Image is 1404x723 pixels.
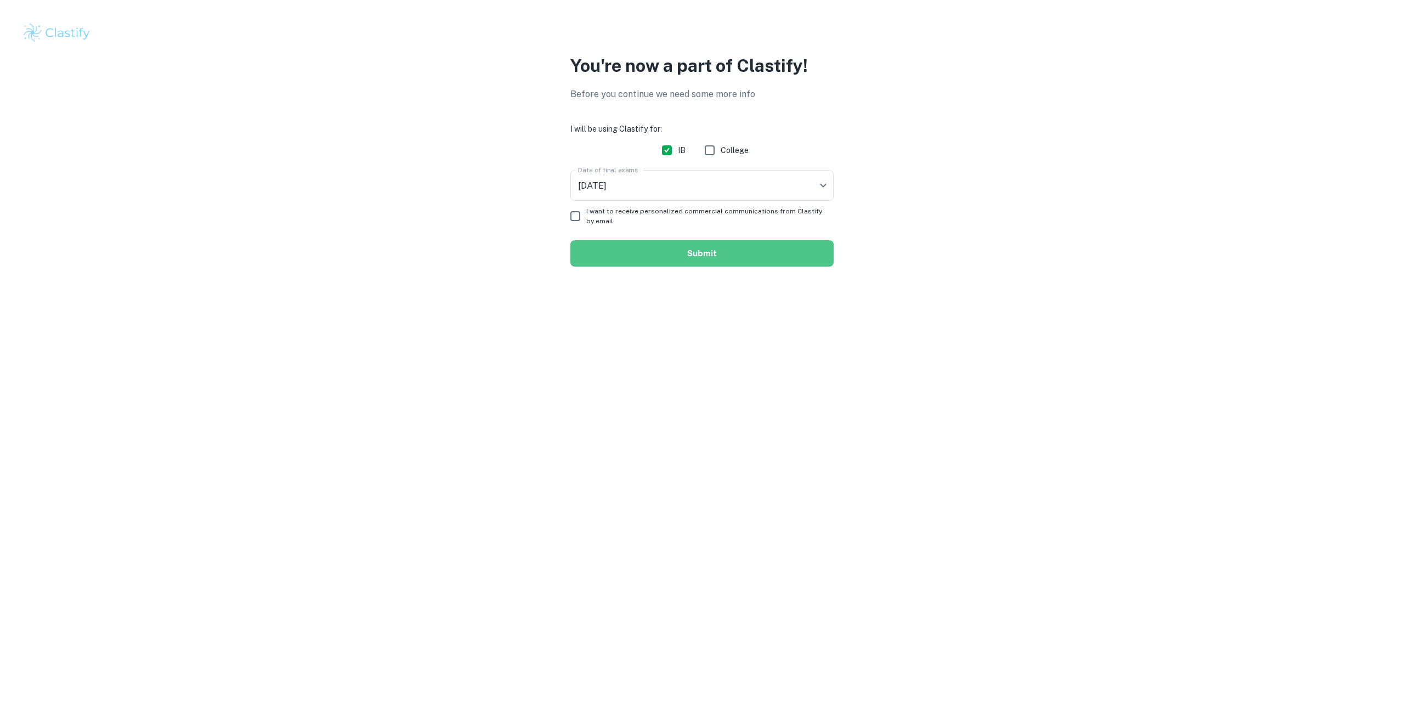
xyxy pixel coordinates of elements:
[22,22,92,44] img: Clastify logo
[586,206,825,226] span: I want to receive personalized commercial communications from Clastify by email.
[570,53,834,79] p: You're now a part of Clastify!
[22,22,1382,44] a: Clastify logo
[570,240,834,267] button: Submit
[570,88,834,101] p: Before you continue we need some more info
[678,144,686,156] span: IB
[578,165,638,174] label: Date of final exams
[721,144,749,156] span: College
[570,123,834,135] h6: I will be using Clastify for:
[570,170,834,201] div: [DATE]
